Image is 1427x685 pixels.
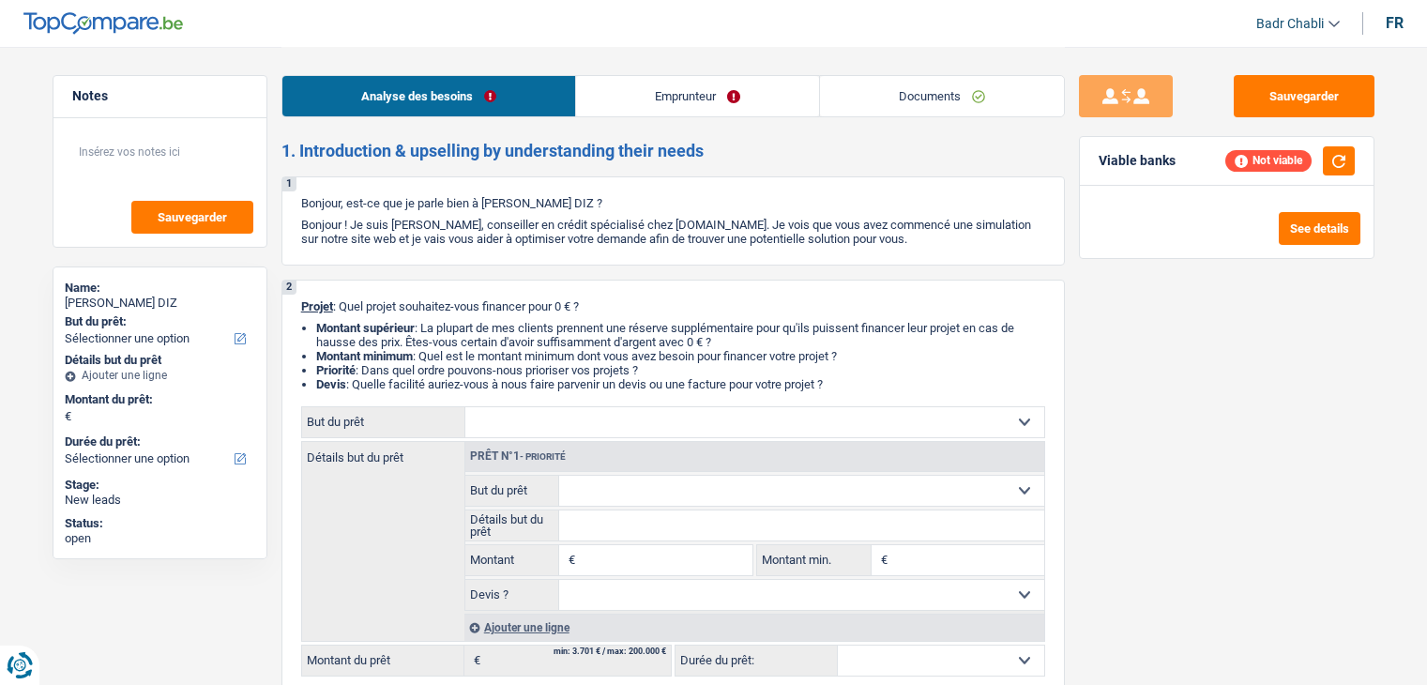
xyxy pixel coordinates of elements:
span: Badr Chabli [1256,16,1324,32]
div: 1 [282,177,296,191]
a: Analyse des besoins [282,76,575,116]
div: Prêt n°1 [465,450,570,463]
label: Montant du prêt [302,646,464,676]
label: But du prêt [465,476,560,506]
p: Bonjour ! Je suis [PERSON_NAME], conseiller en crédit spécialisé chez [DOMAIN_NAME]. Je vois que ... [301,218,1045,246]
div: 2 [282,281,296,295]
p: Bonjour, est-ce que je parle bien à [PERSON_NAME] DIZ ? [301,196,1045,210]
label: Montant min. [757,545,872,575]
div: Stage: [65,478,255,493]
span: € [464,646,485,676]
label: Détails but du prêt [302,442,464,464]
div: Not viable [1225,150,1312,171]
span: - Priorité [520,451,566,462]
label: Durée du prêt: [65,434,251,449]
h2: 1. Introduction & upselling by understanding their needs [281,141,1065,161]
a: Emprunteur [576,76,819,116]
li: : Quel est le montant minimum dont vous avez besoin pour financer votre projet ? [316,349,1045,363]
label: Détails but du prêt [465,510,560,540]
div: min: 3.701 € / max: 200.000 € [554,647,666,656]
label: Montant du prêt: [65,392,251,407]
h5: Notes [72,88,248,104]
span: € [559,545,580,575]
div: Ajouter une ligne [464,614,1044,641]
label: Montant [465,545,560,575]
img: TopCompare Logo [23,12,183,35]
div: Viable banks [1099,153,1176,169]
label: But du prêt [302,407,465,437]
li: : Quelle facilité auriez-vous à nous faire parvenir un devis ou une facture pour votre projet ? [316,377,1045,391]
div: Name: [65,281,255,296]
label: Durée du prêt: [676,646,838,676]
a: Documents [820,76,1064,116]
li: : La plupart de mes clients prennent une réserve supplémentaire pour qu'ils puissent financer leu... [316,321,1045,349]
span: Sauvegarder [158,211,227,223]
div: [PERSON_NAME] DIZ [65,296,255,311]
a: Badr Chabli [1241,8,1340,39]
span: Devis [316,377,346,391]
div: fr [1386,14,1404,32]
div: open [65,531,255,546]
li: : Dans quel ordre pouvons-nous prioriser vos projets ? [316,363,1045,377]
button: Sauvegarder [131,201,253,234]
div: Ajouter une ligne [65,369,255,382]
div: Détails but du prêt [65,353,255,368]
strong: Montant supérieur [316,321,415,335]
span: € [65,409,71,424]
label: But du prêt: [65,314,251,329]
strong: Priorité [316,363,356,377]
label: Devis ? [465,580,560,610]
div: New leads [65,493,255,508]
strong: Montant minimum [316,349,413,363]
p: : Quel projet souhaitez-vous financer pour 0 € ? [301,299,1045,313]
span: € [872,545,892,575]
button: See details [1279,212,1360,245]
div: Status: [65,516,255,531]
button: Sauvegarder [1234,75,1374,117]
span: Projet [301,299,333,313]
